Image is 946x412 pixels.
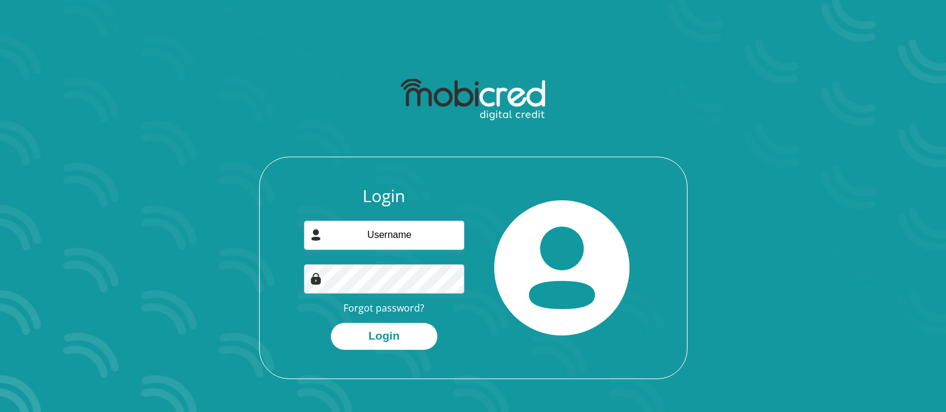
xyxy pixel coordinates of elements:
[304,221,464,250] input: Username
[304,186,464,206] h3: Login
[310,273,322,285] img: Image
[310,229,322,241] img: user-icon image
[343,301,424,315] a: Forgot password?
[401,79,545,121] img: mobicred logo
[331,323,437,350] button: Login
